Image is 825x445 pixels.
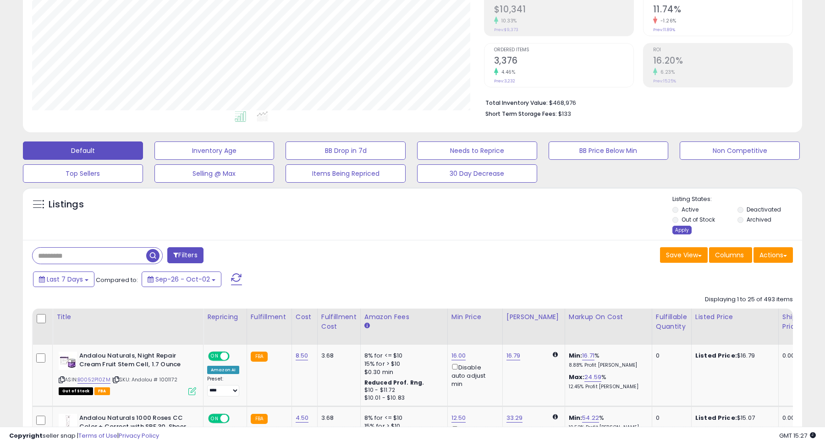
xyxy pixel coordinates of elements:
div: Amazon Fees [364,312,444,322]
p: Listing States: [672,195,802,204]
div: 8% for <= $10 [364,414,440,422]
b: Min: [569,413,583,422]
img: 41vNP1bJm+L._SL40_.jpg [59,352,77,370]
a: B0052P10ZM [77,376,110,384]
a: 4.50 [296,413,309,423]
button: Selling @ Max [154,164,275,183]
img: 21C2B6lMFgL._SL40_.jpg [59,414,77,432]
div: Amazon AI [207,366,239,374]
small: Prev: $9,373 [494,27,518,33]
b: Min: [569,351,583,360]
span: All listings that are currently out of stock and unavailable for purchase on Amazon [59,387,93,395]
span: 2025-10-10 15:27 GMT [779,431,816,440]
th: The percentage added to the cost of goods (COGS) that forms the calculator for Min & Max prices. [565,309,652,345]
b: Listed Price: [695,413,737,422]
div: $0.30 min [364,368,440,376]
button: Items Being Repriced [286,164,406,183]
button: Needs to Reprice [417,141,537,160]
button: Non Competitive [680,141,800,160]
button: Inventory Age [154,141,275,160]
small: Amazon Fees. [364,322,370,330]
small: Prev: 11.89% [653,27,675,33]
small: Prev: 3,232 [494,78,515,84]
b: Listed Price: [695,351,737,360]
button: Top Sellers [23,164,143,183]
h2: 3,376 [494,55,633,68]
div: Displaying 1 to 25 of 493 items [705,295,793,304]
button: Filters [167,247,203,263]
label: Deactivated [747,206,781,213]
span: FBA [94,387,110,395]
div: Title [56,312,199,322]
a: 24.59 [584,373,601,382]
a: 16.79 [506,351,521,360]
button: BB Price Below Min [549,141,669,160]
div: ASIN: [59,352,196,394]
button: Default [23,141,143,160]
small: -1.26% [657,17,676,24]
div: % [569,373,645,390]
button: Save View [660,247,708,263]
div: Ship Price [782,312,801,331]
p: 8.88% Profit [PERSON_NAME] [569,362,645,369]
div: Listed Price [695,312,775,322]
div: 0.00 [782,352,797,360]
a: 12.50 [451,413,466,423]
div: 0 [656,414,684,422]
small: FBA [251,414,268,424]
small: 4.46% [498,69,516,76]
span: $133 [558,109,571,118]
small: FBA [251,352,268,362]
div: [PERSON_NAME] [506,312,561,322]
label: Archived [747,216,771,223]
a: 8.50 [296,351,308,360]
span: Last 7 Days [47,275,83,284]
div: Repricing [207,312,243,322]
a: 16.71 [582,351,594,360]
h5: Listings [49,198,84,211]
span: Columns [715,250,744,260]
button: Sep-26 - Oct-02 [142,271,221,287]
div: Disable auto adjust min [451,362,495,388]
div: Fulfillment Cost [321,312,357,331]
p: 12.45% Profit [PERSON_NAME] [569,384,645,390]
b: Max: [569,373,585,381]
b: Reduced Prof. Rng. [364,379,424,386]
b: Short Term Storage Fees: [485,110,557,118]
div: 15% for > $10 [364,360,440,368]
div: 0.00 [782,414,797,422]
h2: 16.20% [653,55,792,68]
div: Cost [296,312,313,322]
div: Markup on Cost [569,312,648,322]
div: % [569,352,645,369]
div: $16.79 [695,352,771,360]
div: $10.01 - $10.83 [364,394,440,402]
span: OFF [228,353,243,360]
button: BB Drop in 7d [286,141,406,160]
strong: Copyright [9,431,43,440]
label: Active [682,206,698,213]
div: $15.07 [695,414,771,422]
a: 54.22 [582,413,599,423]
div: Min Price [451,312,499,322]
button: Last 7 Days [33,271,94,287]
b: Total Inventory Value: [485,99,548,107]
div: 3.68 [321,414,353,422]
li: $468,976 [485,97,786,108]
div: Apply [672,226,692,234]
span: ROI [653,48,792,53]
div: Fulfillable Quantity [656,312,687,331]
div: % [569,414,645,431]
a: Privacy Policy [119,431,159,440]
div: 3.68 [321,352,353,360]
span: ON [209,353,220,360]
b: Andalou Naturals, Night Repair Cream Fruit Stem Cell, 1.7 Ounce [79,352,191,371]
div: $10 - $11.72 [364,386,440,394]
a: 33.29 [506,413,523,423]
small: Prev: 15.25% [653,78,676,84]
button: 30 Day Decrease [417,164,537,183]
a: Terms of Use [78,431,117,440]
label: Out of Stock [682,216,715,223]
div: seller snap | | [9,432,159,440]
button: Actions [753,247,793,263]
